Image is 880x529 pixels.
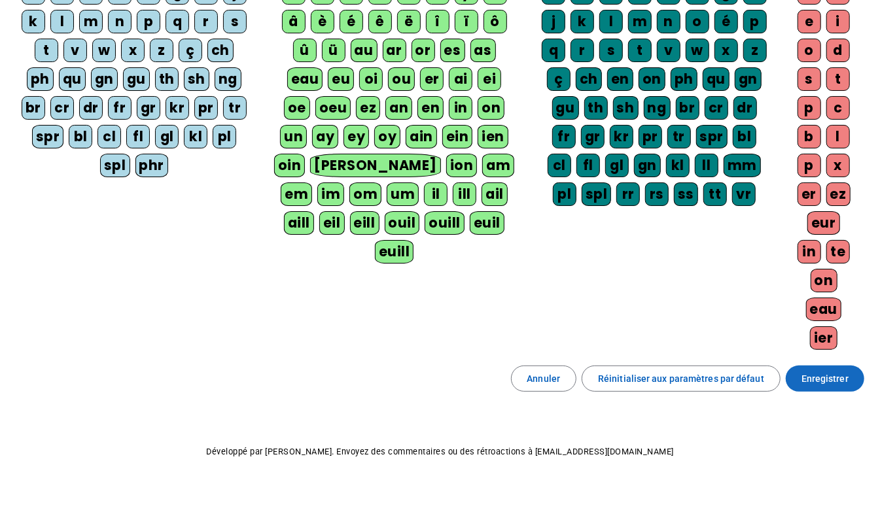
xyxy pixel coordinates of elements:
div: eur [807,211,840,235]
div: z [743,39,767,62]
div: bl [69,125,92,148]
div: ey [343,125,369,148]
div: q [542,39,565,62]
div: dr [733,96,757,120]
div: eau [287,67,323,91]
div: cl [548,154,571,177]
div: p [137,10,160,33]
div: or [412,39,435,62]
div: l [50,10,74,33]
div: sh [613,96,639,120]
div: fl [126,125,150,148]
div: ch [207,39,234,62]
div: gu [552,96,579,120]
div: r [571,39,594,62]
div: pl [553,182,576,206]
div: cr [705,96,728,120]
div: é [340,10,363,33]
span: Réinitialiser aux paramètres par défaut [598,371,764,386]
div: s [798,67,821,91]
div: ouil [385,211,420,235]
div: th [584,96,608,120]
div: b [798,125,821,148]
div: n [657,10,680,33]
div: w [92,39,116,62]
div: on [639,67,665,91]
div: er [798,182,821,206]
div: ê [368,10,392,33]
div: euill [375,240,414,264]
div: gl [155,125,179,148]
div: es [440,39,465,62]
div: em [281,182,312,206]
div: gr [581,125,605,148]
div: û [293,39,317,62]
div: eau [806,298,842,321]
div: in [798,240,821,264]
div: rs [645,182,669,206]
div: t [628,39,652,62]
div: qu [703,67,730,91]
div: oi [359,67,383,91]
div: ç [547,67,571,91]
div: oin [274,154,306,177]
div: oe [284,96,310,120]
div: tr [223,96,247,120]
div: ill [453,182,476,206]
div: en [607,67,633,91]
div: ez [826,182,851,206]
div: eu [328,67,354,91]
div: ail [482,182,508,206]
div: t [826,67,850,91]
div: d [826,39,850,62]
button: Annuler [511,366,577,392]
div: gn [735,67,762,91]
div: spr [32,125,64,148]
div: ai [449,67,472,91]
div: sh [184,67,209,91]
div: un [280,125,307,148]
div: um [387,182,419,206]
div: as [470,39,496,62]
div: im [317,182,344,206]
div: w [686,39,709,62]
button: Réinitialiser aux paramètres par défaut [582,366,781,392]
div: dr [79,96,103,120]
div: x [121,39,145,62]
div: p [798,96,821,120]
div: gn [634,154,661,177]
div: il [424,182,448,206]
div: euil [470,211,504,235]
div: ï [455,10,478,33]
div: on [811,269,837,292]
div: rr [616,182,640,206]
div: ei [478,67,501,91]
div: mm [724,154,761,177]
div: qu [59,67,86,91]
div: en [417,96,444,120]
div: oeu [315,96,351,120]
span: Enregistrer [801,371,849,386]
div: l [599,10,623,33]
div: eill [350,211,379,235]
div: è [311,10,334,33]
div: k [571,10,594,33]
div: ss [674,182,698,206]
div: bl [733,125,756,148]
div: gl [605,154,629,177]
div: ü [322,39,345,62]
div: ouill [425,211,464,235]
div: k [22,10,45,33]
div: tr [667,125,691,148]
div: v [657,39,680,62]
div: kr [166,96,189,120]
div: ez [356,96,380,120]
div: pl [213,125,236,148]
div: th [155,67,179,91]
div: j [542,10,565,33]
div: s [599,39,623,62]
div: î [426,10,449,33]
div: spl [100,154,130,177]
div: q [166,10,189,33]
div: r [194,10,218,33]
